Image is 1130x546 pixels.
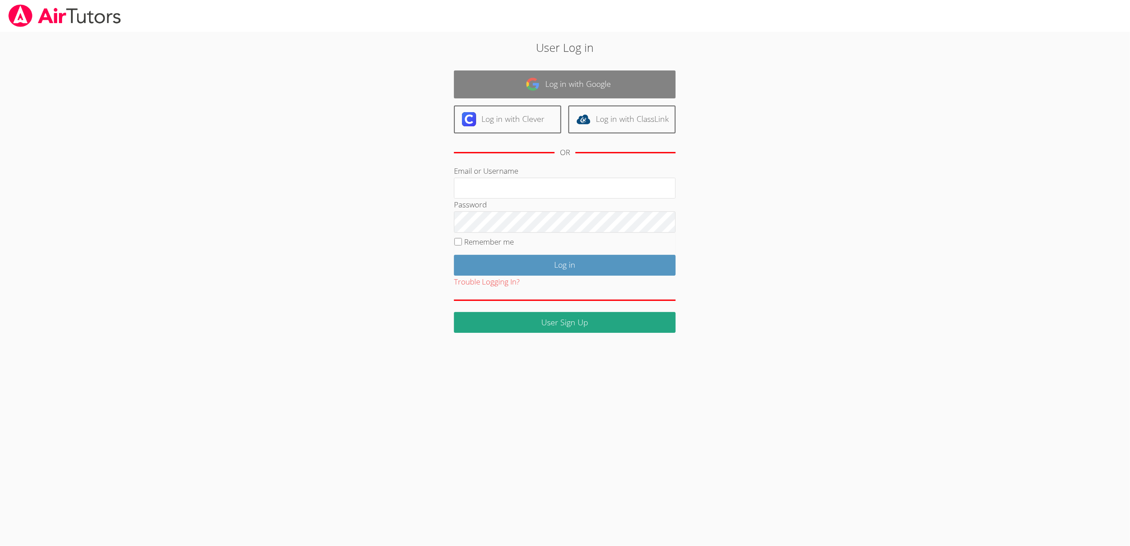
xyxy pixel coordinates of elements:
button: Trouble Logging In? [454,276,520,289]
input: Log in [454,255,676,276]
label: Remember me [465,237,514,247]
a: Log in with Clever [454,105,561,133]
img: classlink-logo-d6bb404cc1216ec64c9a2012d9dc4662098be43eaf13dc465df04b49fa7ab582.svg [576,112,590,126]
a: Log in with ClassLink [568,105,676,133]
img: clever-logo-6eab21bc6e7a338710f1a6ff85c0baf02591cd810cc4098c63d3a4b26e2feb20.svg [462,112,476,126]
label: Password [454,199,487,210]
div: OR [560,146,570,159]
a: User Sign Up [454,312,676,333]
img: google-logo-50288ca7cdecda66e5e0955fdab243c47b7ad437acaf1139b6f446037453330a.svg [526,77,540,91]
label: Email or Username [454,166,518,176]
a: Log in with Google [454,70,676,98]
img: airtutors_banner-c4298cdbf04f3fff15de1276eac7730deb9818008684d7c2e4769d2f7ddbe033.png [8,4,122,27]
h2: User Log in [260,39,870,56]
